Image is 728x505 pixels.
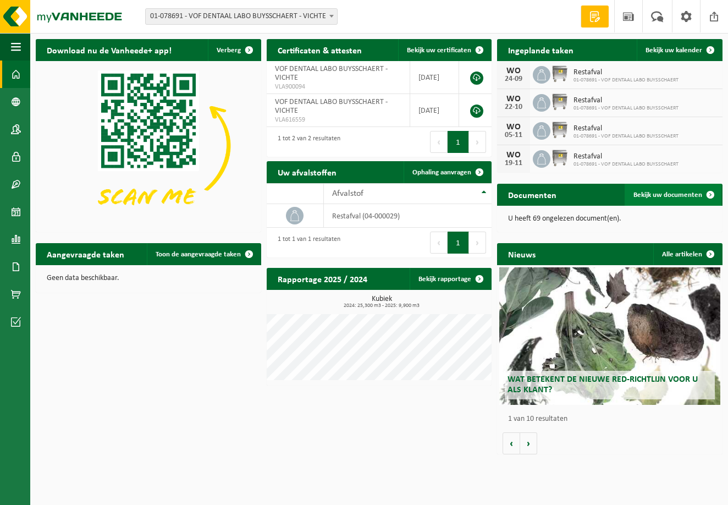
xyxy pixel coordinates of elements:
p: Geen data beschikbaar. [47,275,250,282]
h2: Uw afvalstoffen [267,161,348,183]
div: 05-11 [503,131,525,139]
span: 01-078691 - VOF DENTAAL LABO BUYSSCHAERT [573,161,679,168]
span: Bekijk uw certificaten [407,47,471,54]
img: Download de VHEPlus App [36,61,261,230]
span: Wat betekent de nieuwe RED-richtlijn voor u als klant? [508,375,698,394]
a: Alle artikelen [653,243,721,265]
div: WO [503,95,525,103]
button: 1 [448,232,469,254]
span: VLA900094 [275,83,401,91]
span: Afvalstof [332,189,363,198]
span: VOF DENTAAL LABO BUYSSCHAERT - VICHTE [275,65,388,82]
div: 22-10 [503,103,525,111]
h2: Rapportage 2025 / 2024 [267,268,378,289]
button: Previous [430,232,448,254]
img: WB-1100-GAL-GY-02 [550,120,569,139]
button: Previous [430,131,448,153]
p: 1 van 10 resultaten [508,415,717,423]
a: Bekijk uw documenten [625,184,721,206]
h2: Download nu de Vanheede+ app! [36,39,183,61]
a: Bekijk uw certificaten [398,39,490,61]
button: Next [469,232,486,254]
span: 01-078691 - VOF DENTAAL LABO BUYSSCHAERT - VICHTE [146,9,337,24]
span: VLA616559 [275,116,401,124]
td: [DATE] [410,61,460,94]
span: Restafval [573,96,679,105]
p: U heeft 69 ongelezen document(en). [508,215,712,223]
span: Bekijk uw kalender [646,47,702,54]
h2: Documenten [497,184,567,205]
td: restafval (04-000029) [324,204,492,228]
div: WO [503,123,525,131]
span: 01-078691 - VOF DENTAAL LABO BUYSSCHAERT - VICHTE [145,8,338,25]
h2: Certificaten & attesten [267,39,373,61]
button: Vorige [503,432,520,454]
div: 19-11 [503,160,525,167]
span: Verberg [217,47,241,54]
div: 1 tot 2 van 2 resultaten [272,130,340,154]
span: Bekijk uw documenten [633,191,702,199]
div: 24-09 [503,75,525,83]
span: 01-078691 - VOF DENTAAL LABO BUYSSCHAERT [573,77,679,84]
h2: Aangevraagde taken [36,243,135,265]
span: 01-078691 - VOF DENTAAL LABO BUYSSCHAERT [573,105,679,112]
span: 01-078691 - VOF DENTAAL LABO BUYSSCHAERT [573,133,679,140]
a: Bekijk uw kalender [637,39,721,61]
td: [DATE] [410,94,460,127]
span: Restafval [573,124,679,133]
button: Volgende [520,432,537,454]
span: 2024: 25,300 m3 - 2025: 9,900 m3 [272,303,492,309]
div: 1 tot 1 van 1 resultaten [272,230,340,255]
a: Ophaling aanvragen [404,161,490,183]
button: 1 [448,131,469,153]
img: WB-1100-GAL-GY-02 [550,149,569,167]
h2: Ingeplande taken [497,39,584,61]
button: Next [469,131,486,153]
div: WO [503,151,525,160]
a: Toon de aangevraagde taken [147,243,260,265]
span: Ophaling aanvragen [412,169,471,176]
span: Restafval [573,152,679,161]
button: Verberg [208,39,260,61]
h2: Nieuws [497,243,547,265]
a: Bekijk rapportage [410,268,490,290]
span: Restafval [573,68,679,77]
h3: Kubiek [272,295,492,309]
img: WB-1100-GAL-GY-02 [550,92,569,111]
div: WO [503,67,525,75]
img: WB-1100-GAL-GY-02 [550,64,569,83]
a: Wat betekent de nieuwe RED-richtlijn voor u als klant? [499,267,720,405]
span: VOF DENTAAL LABO BUYSSCHAERT - VICHTE [275,98,388,115]
span: Toon de aangevraagde taken [156,251,241,258]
